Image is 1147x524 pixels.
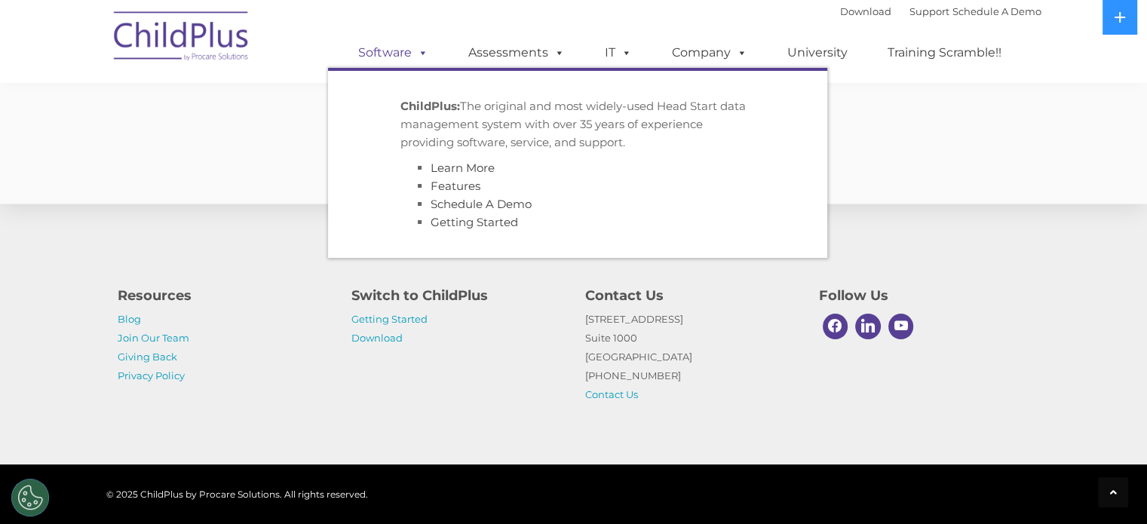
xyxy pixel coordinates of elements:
a: IT [590,38,647,68]
a: Company [657,38,762,68]
a: Getting Started [351,313,428,325]
a: Schedule A Demo [952,5,1041,17]
p: The original and most widely-used Head Start data management system with over 35 years of experie... [400,97,755,152]
a: Download [351,332,403,344]
a: Getting Started [431,215,518,229]
a: Schedule A Demo [431,197,532,211]
a: Privacy Policy [118,369,185,382]
a: Youtube [885,310,918,343]
a: Giving Back [118,351,177,363]
strong: ChildPlus: [400,99,460,113]
a: Assessments [453,38,580,68]
a: Learn More [431,161,495,175]
a: Contact Us [585,388,638,400]
h4: Contact Us [585,285,796,306]
a: Software [343,38,443,68]
p: [STREET_ADDRESS] Suite 1000 [GEOGRAPHIC_DATA] [PHONE_NUMBER] [585,310,796,404]
a: Features [431,179,480,193]
a: Blog [118,313,141,325]
span: © 2025 ChildPlus by Procare Solutions. All rights reserved. [106,489,368,500]
a: Download [840,5,891,17]
img: ChildPlus by Procare Solutions [106,1,257,76]
a: University [772,38,863,68]
a: Support [909,5,949,17]
button: Cookies Settings [11,479,49,516]
a: Join Our Team [118,332,189,344]
h4: Resources [118,285,329,306]
h4: Follow Us [819,285,1030,306]
h4: Switch to ChildPlus [351,285,563,306]
font: | [840,5,1041,17]
a: Facebook [819,310,852,343]
a: Training Scramble!! [873,38,1017,68]
a: Linkedin [851,310,885,343]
